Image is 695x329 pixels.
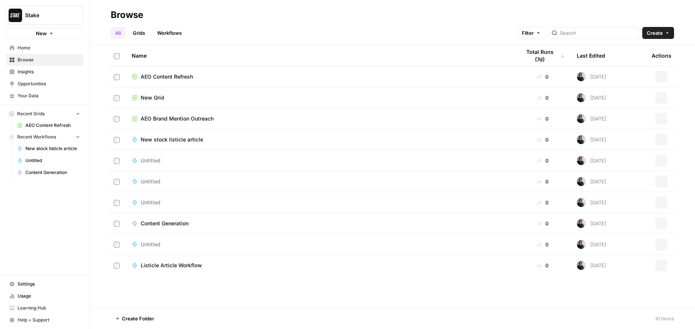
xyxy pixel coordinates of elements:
[6,90,83,102] a: Your Data
[9,9,22,22] img: Stake Logo
[642,27,674,39] button: Create
[132,94,509,101] a: New Grid
[577,261,606,270] div: [DATE]
[577,114,606,123] div: [DATE]
[141,115,214,122] span: AEO Brand Mention Outreach
[577,156,606,165] div: [DATE]
[521,262,565,269] div: 0
[132,136,509,143] a: New stock listicle article
[6,278,83,290] a: Settings
[25,122,80,129] span: AEO Content Refresh
[577,93,586,102] img: msudh3oz09a6z5mpyd1ghrq2lukq
[14,119,83,131] a: AEO Content Refresh
[577,177,606,186] div: [DATE]
[132,45,509,66] div: Name
[18,45,80,51] span: Home
[6,42,83,54] a: Home
[132,220,509,227] a: Content Generation
[521,45,565,66] div: Total Runs (7d)
[6,54,83,66] a: Browse
[141,178,160,185] span: Untitled
[6,131,83,143] button: Recent Workflows
[655,315,674,322] div: 10 Items
[577,177,586,186] img: msudh3oz09a6z5mpyd1ghrq2lukq
[517,27,545,39] button: Filter
[647,29,663,37] span: Create
[141,73,193,80] span: AEO Content Refresh
[521,199,565,206] div: 0
[18,57,80,63] span: Browse
[141,262,202,269] span: Listicle Article Workflow
[132,115,509,122] a: AEO Brand Mention Outreach
[577,219,586,228] img: msudh3oz09a6z5mpyd1ghrq2lukq
[111,9,143,21] div: Browse
[141,157,160,164] span: Untitled
[577,261,586,270] img: msudh3oz09a6z5mpyd1ghrq2lukq
[141,136,203,143] span: New stock listicle article
[18,68,80,75] span: Insights
[521,115,565,122] div: 0
[6,66,83,78] a: Insights
[111,313,159,325] button: Create Folder
[521,157,565,164] div: 0
[521,136,565,143] div: 0
[6,6,83,25] button: Workspace: Stake
[521,73,565,80] div: 0
[560,29,636,37] input: Search
[18,293,80,299] span: Usage
[6,78,83,90] a: Opportunities
[577,45,605,66] div: Last Edited
[132,199,509,206] a: Untitled
[577,240,606,249] div: [DATE]
[577,198,606,207] div: [DATE]
[132,241,509,248] a: Untitled
[17,134,56,140] span: Recent Workflows
[521,94,565,101] div: 0
[111,27,125,39] a: All
[521,178,565,185] div: 0
[6,302,83,314] a: Learning Hub
[577,72,606,81] div: [DATE]
[522,29,534,37] span: Filter
[577,93,606,102] div: [DATE]
[25,169,80,176] span: Content Generation
[18,92,80,99] span: Your Data
[577,135,606,144] div: [DATE]
[122,315,154,322] span: Create Folder
[132,73,509,80] a: AEO Content Refresh
[18,80,80,87] span: Opportunities
[18,317,80,323] span: Help + Support
[36,30,47,37] span: New
[577,72,586,81] img: msudh3oz09a6z5mpyd1ghrq2lukq
[521,241,565,248] div: 0
[25,157,80,164] span: Untitled
[141,241,160,248] span: Untitled
[577,135,586,144] img: msudh3oz09a6z5mpyd1ghrq2lukq
[577,156,586,165] img: msudh3oz09a6z5mpyd1ghrq2lukq
[141,94,164,101] span: New Grid
[577,198,586,207] img: msudh3oz09a6z5mpyd1ghrq2lukq
[577,219,606,228] div: [DATE]
[18,305,80,311] span: Learning Hub
[14,143,83,155] a: New stock listicle article
[577,240,586,249] img: msudh3oz09a6z5mpyd1ghrq2lukq
[6,28,83,39] button: New
[14,167,83,179] a: Content Generation
[25,12,70,19] span: Stake
[6,314,83,326] button: Help + Support
[132,178,509,185] a: Untitled
[153,27,186,39] a: Workflows
[18,281,80,287] span: Settings
[577,114,586,123] img: msudh3oz09a6z5mpyd1ghrq2lukq
[6,108,83,119] button: Recent Grids
[132,157,509,164] a: Untitled
[6,290,83,302] a: Usage
[521,220,565,227] div: 0
[128,27,150,39] a: Grids
[17,110,45,117] span: Recent Grids
[141,220,189,227] span: Content Generation
[14,155,83,167] a: Untitled
[25,145,80,152] span: New stock listicle article
[132,262,509,269] a: Listicle Article Workflow
[652,45,671,66] div: Actions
